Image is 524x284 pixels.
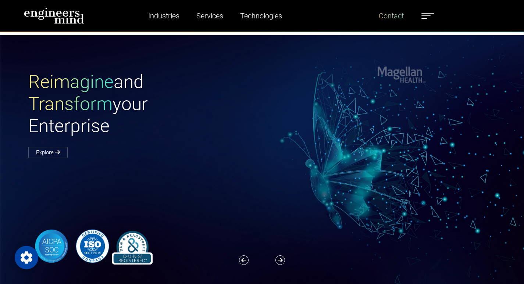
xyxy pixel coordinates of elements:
[28,147,68,158] a: Explore
[145,7,182,24] a: Industries
[376,7,407,24] a: Contact
[28,71,114,93] span: Reimagine
[28,228,156,264] img: banner-logo
[237,7,285,24] a: Technologies
[24,7,85,24] img: logo
[28,93,113,115] span: Transform
[28,71,262,137] h1: and your Enterprise
[193,7,226,24] a: Services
